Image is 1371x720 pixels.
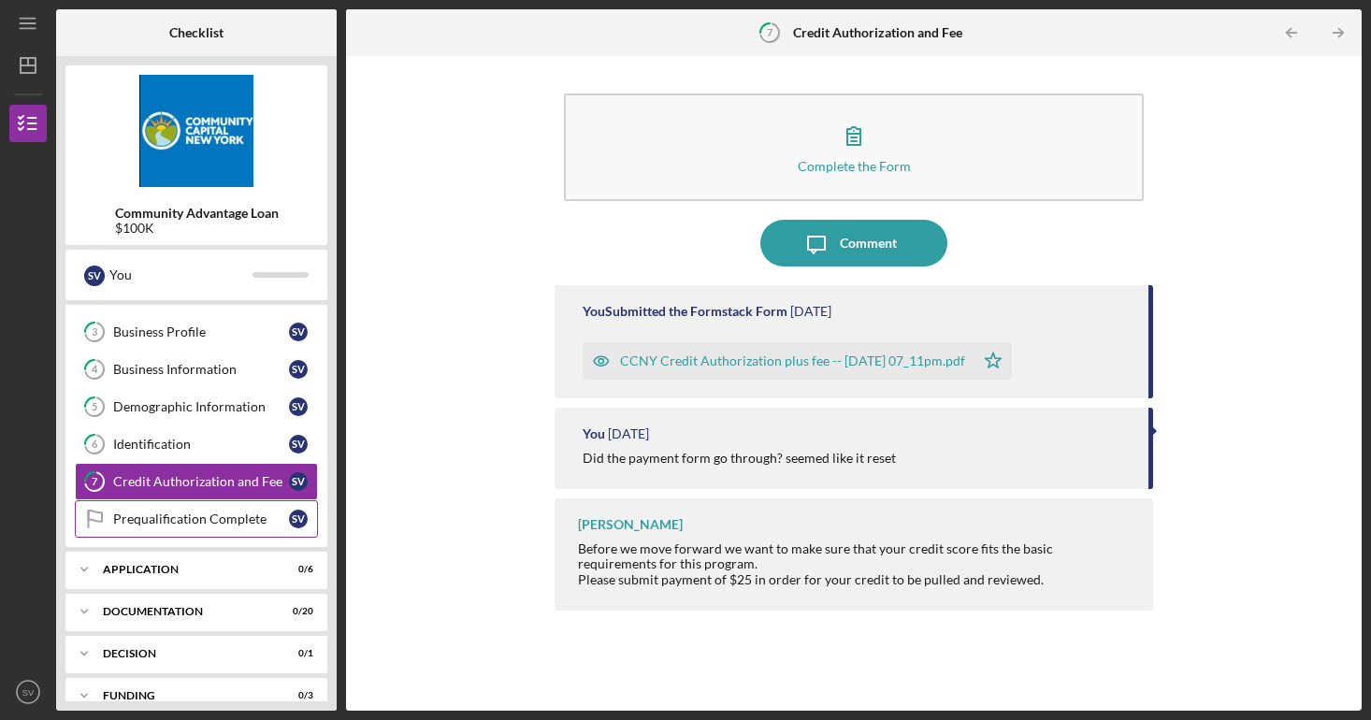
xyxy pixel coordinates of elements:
div: Decision [103,648,267,659]
b: Checklist [169,25,224,40]
tspan: 5 [92,401,97,413]
div: 0 / 6 [280,564,313,575]
div: Business Information [113,362,289,377]
div: S V [289,472,308,491]
tspan: 7 [767,26,773,38]
div: S V [84,266,105,286]
div: 0 / 1 [280,648,313,659]
div: You [109,259,253,291]
tspan: 7 [92,476,98,488]
div: CCNY Credit Authorization plus fee -- [DATE] 07_11pm.pdf [620,353,965,368]
button: Complete the Form [564,94,1144,201]
img: Product logo [65,75,327,187]
div: S V [289,510,308,528]
div: $100K [115,221,279,236]
tspan: 4 [92,364,98,376]
text: SV [22,687,35,698]
div: 0 / 20 [280,606,313,617]
div: You Submitted the Formstack Form [583,304,787,319]
div: Demographic Information [113,399,289,414]
div: Application [103,564,267,575]
time: 2025-09-04 23:07 [608,426,649,441]
div: Funding [103,690,267,701]
a: 7Credit Authorization and FeeSV [75,463,318,500]
button: Comment [760,220,947,266]
div: S V [289,323,308,341]
b: Community Advantage Loan [115,206,279,221]
tspan: 3 [92,326,97,338]
button: SV [9,673,47,711]
div: 0 / 3 [280,690,313,701]
div: S V [289,397,308,416]
a: 5Demographic InformationSV [75,388,318,425]
a: 6IdentificationSV [75,425,318,463]
div: Credit Authorization and Fee [113,474,289,489]
tspan: 6 [92,439,98,451]
a: Prequalification CompleteSV [75,500,318,538]
div: Identification [113,437,289,452]
div: Business Profile [113,324,289,339]
div: Did the payment form go through? seemed like it reset [583,451,896,466]
div: S V [289,360,308,379]
div: Complete the Form [798,159,911,173]
div: You [583,426,605,441]
div: Please submit payment of $25 in order for your credit to be pulled and reviewed. [578,572,1134,587]
time: 2025-09-08 23:11 [790,304,831,319]
a: 3Business ProfileSV [75,313,318,351]
div: Prequalification Complete [113,511,289,526]
div: Comment [840,220,897,266]
div: S V [289,435,308,454]
b: Credit Authorization and Fee [793,25,962,40]
a: 4Business InformationSV [75,351,318,388]
button: CCNY Credit Authorization plus fee -- [DATE] 07_11pm.pdf [583,342,1012,380]
div: [PERSON_NAME] [578,517,683,532]
div: Before we move forward we want to make sure that your credit score fits the basic requirements fo... [578,541,1134,571]
div: Documentation [103,606,267,617]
